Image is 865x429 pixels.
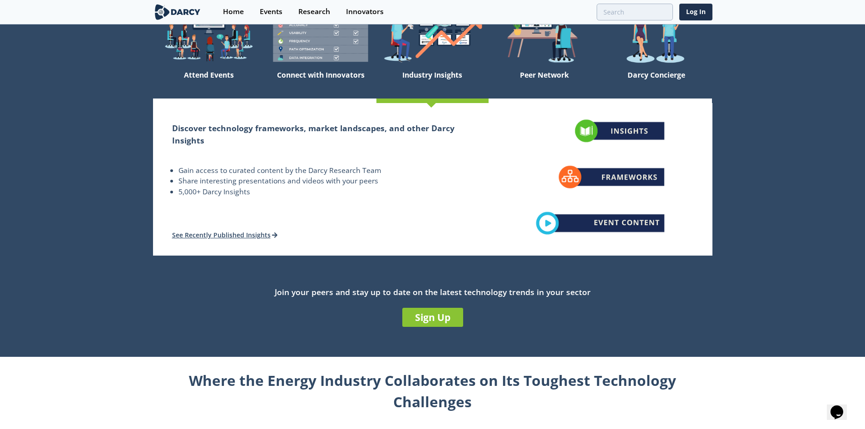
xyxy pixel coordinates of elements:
[298,8,330,15] div: Research
[516,100,684,254] img: industry-insights-46702bb6d5ea356566c85124c7f03101.png
[172,122,470,146] h2: Discover technology frameworks, market landscapes, and other Darcy Insights
[153,4,265,67] img: welcome-explore-560578ff38cea7c86bcfe544b5e45342.png
[153,4,203,20] img: logo-wide.svg
[679,4,712,20] a: Log In
[265,67,376,99] div: Connect with Innovators
[376,4,488,67] img: welcome-find-a12191a34a96034fcac36f4ff4d37733.png
[223,8,244,15] div: Home
[600,67,712,99] div: Darcy Concierge
[178,176,470,187] li: Share interesting presentations and videos with your peers
[153,370,712,413] div: Where the Energy Industry Collaborates on Its Toughest Technology Challenges
[153,67,265,99] div: Attend Events
[827,393,856,420] iframe: chat widget
[260,8,282,15] div: Events
[346,8,384,15] div: Innovators
[597,4,673,20] input: Advanced Search
[172,231,278,239] a: See Recently Published Insights
[265,4,376,67] img: welcome-compare-1b687586299da8f117b7ac84fd957760.png
[402,308,463,327] a: Sign Up
[178,187,470,197] li: 5,000+ Darcy Insights
[600,4,712,67] img: welcome-concierge-wide-20dccca83e9cbdbb601deee24fb8df72.png
[489,4,600,67] img: welcome-attend-b816887fc24c32c29d1763c6e0ddb6e6.png
[178,165,470,176] li: Gain access to curated content by the Darcy Research Team
[489,67,600,99] div: Peer Network
[376,67,488,99] div: Industry Insights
